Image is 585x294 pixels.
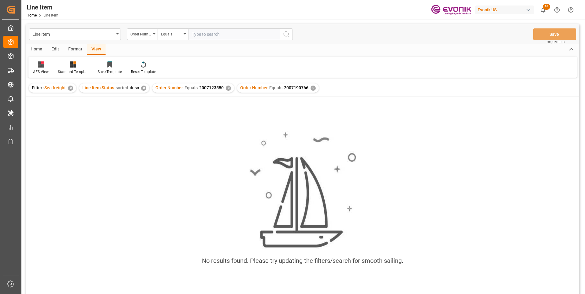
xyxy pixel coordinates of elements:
[188,28,280,40] input: Type to search
[269,85,282,90] span: Equals
[249,131,356,249] img: smooth_sailing.jpeg
[58,69,88,75] div: Standard Templates
[550,3,564,17] button: Help Center
[311,86,316,91] div: ✕
[226,86,231,91] div: ✕
[141,86,146,91] div: ✕
[29,28,121,40] button: open menu
[68,86,73,91] div: ✕
[158,28,188,40] button: open menu
[130,85,139,90] span: desc
[87,44,106,55] div: View
[131,69,156,75] div: Reset Template
[32,30,114,38] div: Line Item
[127,28,158,40] button: open menu
[284,85,308,90] span: 2007190766
[27,13,37,17] a: Home
[547,40,565,44] span: Ctrl/CMD + S
[240,85,268,90] span: Order Number
[98,69,122,75] div: Save Template
[536,3,550,17] button: show 18 new notifications
[116,85,128,90] span: sorted
[32,85,44,90] span: Filter :
[161,30,182,37] div: Equals
[33,69,49,75] div: AES View
[64,44,87,55] div: Format
[27,3,58,12] div: Line Item
[184,85,198,90] span: Equals
[199,85,224,90] span: 2007123580
[533,28,576,40] button: Save
[280,28,293,40] button: search button
[475,6,534,14] div: Evonik US
[44,85,66,90] span: Sea freight
[82,85,114,90] span: Line Item Status
[47,44,64,55] div: Edit
[475,4,536,16] button: Evonik US
[155,85,183,90] span: Order Number
[26,44,47,55] div: Home
[130,30,151,37] div: Order Number
[543,4,550,10] span: 18
[202,256,403,265] div: No results found. Please try updating the filters/search for smooth sailing.
[431,5,471,15] img: Evonik-brand-mark-Deep-Purple-RGB.jpeg_1700498283.jpeg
